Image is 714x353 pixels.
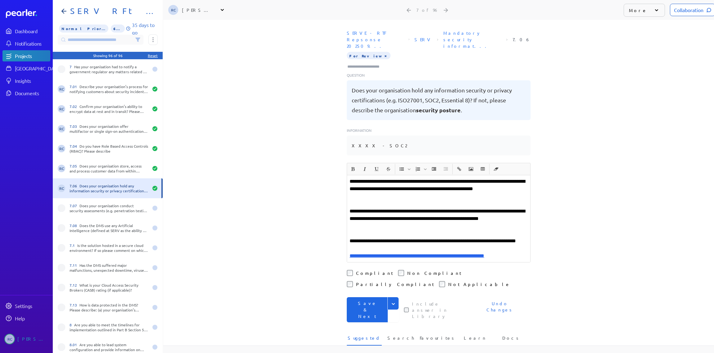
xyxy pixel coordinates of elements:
div: Dashboard [15,28,50,34]
div: Help [15,315,50,321]
div: Projects [15,53,50,59]
span: Robert Craig [58,165,65,172]
span: Robert Craig [168,5,178,15]
span: 7.13 [70,302,79,307]
div: Are you able to meet the timelines for implementation outlined in Part B Section 5. Project Timel... [70,322,148,332]
p: More [629,7,647,13]
span: Docs [502,335,521,345]
span: Insert Image [465,164,477,174]
a: Help [2,313,50,324]
span: Insert Unordered List [396,164,412,174]
div: Does your organisation offer multifactor or single sign-on authentication options (such as Azure ... [70,124,148,134]
div: [GEOGRAPHIC_DATA] [15,65,61,71]
span: Italic [359,164,370,174]
div: 7 of 96 [416,7,439,13]
span: Robert Craig [58,125,65,132]
div: Confirm your organisation’s ability to encrypt data at rest and in transit? Please describe the m... [70,104,148,114]
a: Projects [2,50,50,61]
div: Does your organisation store, access and process customer data from within [GEOGRAPHIC_DATA] only? [70,163,148,173]
div: Do you have Role Based Access Controls (RBAC)? Please describe [70,144,148,154]
div: Does the DMS use any Artificial Intelligence (defined at SERV as the ability of machines to perfo... [70,223,148,233]
input: Type here to add tags [347,64,385,70]
a: Settings [2,300,50,311]
input: This checkbox controls whether your answer will be included in the Answer Library for future use [404,307,409,312]
span: Insert table [477,164,488,174]
div: Has the DMS suffered major malfunctions, unexpected downtime, viruses/ bugs or major errors in th... [70,263,148,273]
a: Dashboard [6,9,50,18]
div: Has your organisation had to notify a government regulator any matters related to privacy, data h... [70,64,148,74]
span: 7.08 [70,223,79,228]
span: Suggested [348,335,381,345]
label: Non Compliant [407,270,461,276]
button: Insert Image [466,164,476,174]
span: security posture [416,106,461,114]
span: For Review [347,52,391,59]
span: Robert Craig [4,334,15,344]
span: 7.02 [70,104,79,109]
a: [GEOGRAPHIC_DATA] [2,63,50,74]
span: 6% of Questions Completed [111,25,125,33]
div: Does your organisation hold any information security or privacy certifications (e.g. ISO27001, SO... [70,183,148,193]
a: Documents [2,87,50,99]
a: Dashboard [2,25,50,37]
span: 7.05 [70,163,79,168]
button: Clear Formatting [491,164,501,174]
div: Showing 96 of 96 [93,53,123,58]
span: Increase Indent [428,164,440,174]
span: 7.06 [70,183,79,188]
a: Notifications [2,38,50,49]
span: 8.01 [70,342,79,347]
p: 35 days to go [132,21,158,36]
label: Partially Compliant [356,281,434,287]
a: Insights [2,75,50,86]
div: Are you able to lead system configuration and provide information on best practice based on infor... [70,342,148,352]
span: 7.03 [70,124,79,129]
div: Notifications [15,40,50,47]
h1: SERV RFt Response [68,6,153,16]
span: Insert link [454,164,465,174]
span: Robert Craig [58,185,65,192]
button: Insert table [477,164,488,174]
button: Strike through [383,164,394,174]
button: Italic [359,164,370,174]
label: This checkbox controls whether your answer will be included in the Answer Library for future use [412,301,465,319]
button: Increase Indent [429,164,439,174]
a: RC[PERSON_NAME] [2,331,50,347]
span: Document: SERVE - RTF Repsonse 202509.xlsx [344,27,406,52]
button: Expand [387,297,399,310]
p: Information [347,127,531,133]
span: Insert Ordered List [412,164,428,174]
div: Does your organisation conduct security assessments (e.g. penetration testing and, if so, how fre... [70,203,148,213]
span: Bold [347,164,359,174]
div: What is your Cloud Access Security Brokers (CASB) rating (if applicable)? [70,283,148,293]
span: 7 [70,64,74,69]
div: [PERSON_NAME] [182,7,213,13]
span: Search [387,335,414,345]
span: Priority [59,25,108,33]
span: 7.01 [70,84,79,89]
div: Is the solution hosted in a secure cloud environment? If so please comment on which one. [70,243,148,253]
div: How is data protected in the DMS? Please describe: (a) your organisation’s procedures for protect... [70,302,148,312]
span: 8 [70,322,74,327]
span: Decrease Indent [440,164,451,174]
button: Underline [371,164,382,174]
span: 7.11 [70,263,79,268]
div: Settings [15,303,50,309]
button: Undo Changes [470,297,531,322]
button: Insert Unordered List [396,164,407,174]
button: Insert Ordered List [413,164,423,174]
button: Save & Next [347,297,388,322]
span: Robert Craig [58,145,65,152]
span: Favourites [420,335,456,345]
button: Tag at index 0 with value For Review focussed. Press backspace to remove [383,52,388,59]
span: Reference Number: 7.06 [510,34,533,45]
div: Insights [15,78,50,84]
div: Documents [15,90,50,96]
button: Bold [348,164,358,174]
pre: XXXX - SOC2 [352,141,407,150]
label: Compliant [356,270,393,276]
pre: Does your organisation hold any information security or privacy certifications (e.g. ISO27001, SO... [352,85,526,115]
